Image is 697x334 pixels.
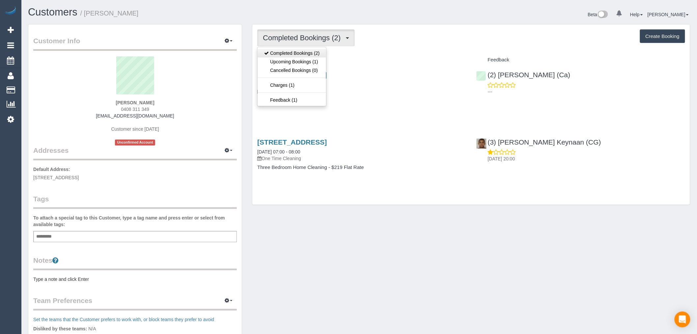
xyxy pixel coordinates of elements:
[258,96,326,104] a: Feedback (1)
[258,57,326,66] a: Upcoming Bookings (1)
[257,165,466,170] h4: Three Bedroom Home Cleaning - $219 Flat Rate
[257,57,466,63] h4: Service
[33,325,87,332] label: Disliked by these teams:
[630,12,643,17] a: Help
[257,88,466,95] p: One Time Cleaning
[258,49,326,57] a: Completed Bookings (2)
[648,12,689,17] a: [PERSON_NAME]
[121,107,149,112] span: 0408 311 349
[477,139,487,149] img: (3) Abdi Keynaan (CG)
[675,312,690,327] div: Open Intercom Messenger
[263,34,344,42] span: Completed Bookings (2)
[476,71,571,79] a: (2) [PERSON_NAME] (Ca)
[33,166,70,173] label: Default Address:
[88,326,96,331] span: N/A
[33,36,237,51] legend: Customer Info
[33,194,237,209] legend: Tags
[257,155,466,162] p: One Time Cleaning
[597,11,608,19] img: New interface
[80,10,139,17] small: / [PERSON_NAME]
[476,57,685,63] h4: Feedback
[111,126,159,132] span: Customer since [DATE]
[33,296,237,311] legend: Team Preferences
[116,100,154,105] strong: [PERSON_NAME]
[33,317,214,322] a: Set the teams that the Customer prefers to work with, or block teams they prefer to avoid
[257,29,355,46] button: Completed Bookings (2)
[588,12,608,17] a: Beta
[96,113,174,118] a: [EMAIL_ADDRESS][DOMAIN_NAME]
[488,88,685,95] p: ---
[4,7,17,16] img: Automaid Logo
[257,138,327,146] a: [STREET_ADDRESS]
[115,140,155,145] span: Unconfirmed Account
[28,6,77,18] a: Customers
[33,255,237,270] legend: Notes
[258,81,326,89] a: Charges (1)
[33,175,79,180] span: [STREET_ADDRESS]
[33,215,237,228] label: To attach a special tag to this Customer, type a tag name and press enter or select from availabl...
[640,29,685,43] button: Create Booking
[33,276,237,283] pre: Type a note and click Enter
[476,138,601,146] a: (3) [PERSON_NAME] Keynaan (CG)
[488,155,685,162] p: [DATE] 20:00
[257,149,300,154] a: [DATE] 07:00 - 08:00
[257,97,466,103] h4: Re-Clean
[258,66,326,75] a: Cancelled Bookings (0)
